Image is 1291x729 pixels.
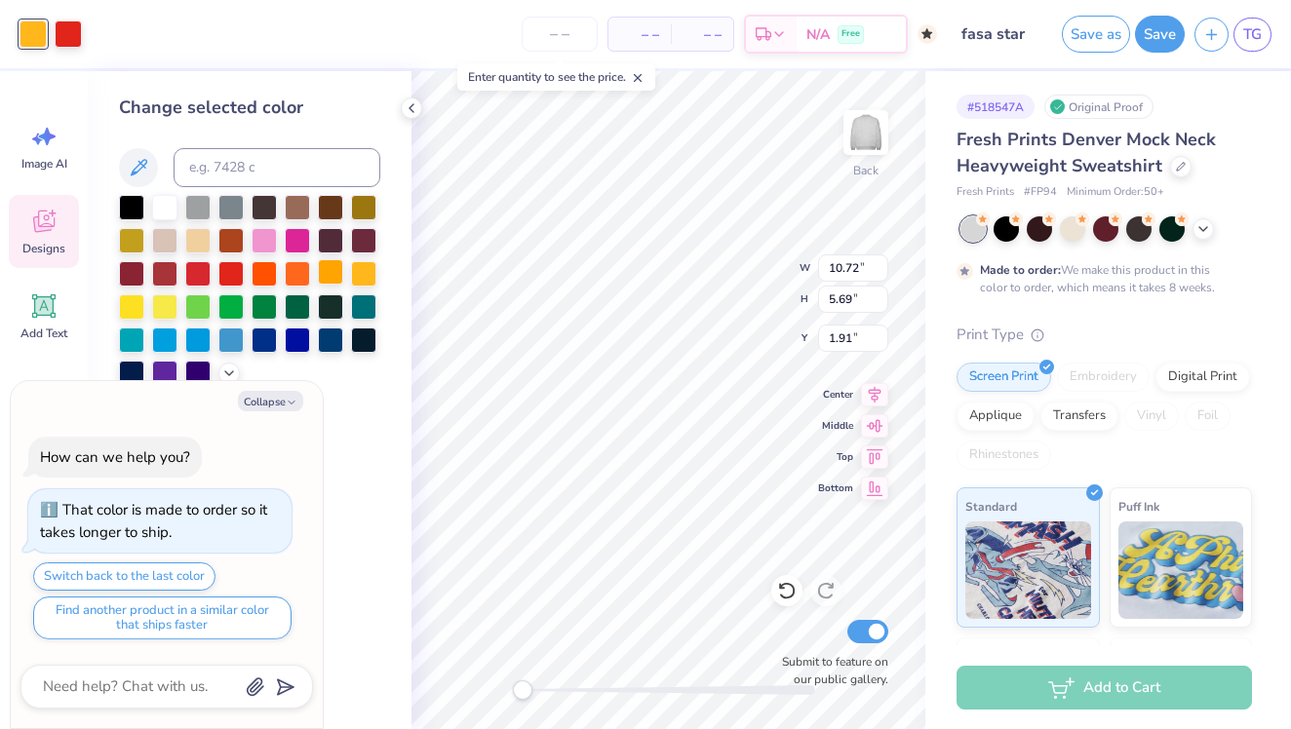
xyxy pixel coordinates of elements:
[40,500,267,542] div: That color is made to order so it takes longer to ship.
[818,418,853,434] span: Middle
[846,113,885,152] img: Back
[957,402,1035,431] div: Applique
[818,387,853,403] span: Center
[818,480,853,496] span: Bottom
[22,241,65,256] span: Designs
[1118,521,1244,619] img: Puff Ink
[1243,23,1262,46] span: TG
[1135,16,1185,53] button: Save
[1067,184,1164,201] span: Minimum Order: 50 +
[957,363,1051,392] div: Screen Print
[1118,496,1159,517] span: Puff Ink
[20,326,67,341] span: Add Text
[818,449,853,465] span: Top
[522,17,598,52] input: – –
[1044,95,1154,119] div: Original Proof
[957,95,1035,119] div: # 518547A
[1040,402,1118,431] div: Transfers
[957,324,1252,346] div: Print Type
[957,128,1216,177] span: Fresh Prints Denver Mock Neck Heavyweight Sweatshirt
[965,496,1017,517] span: Standard
[853,162,879,179] div: Back
[1155,363,1250,392] div: Digital Print
[806,24,830,45] span: N/A
[457,63,655,91] div: Enter quantity to see the price.
[33,596,292,639] button: Find another product in a similar color that ships faster
[957,184,1014,201] span: Fresh Prints
[33,562,215,591] button: Switch back to the last color
[174,148,380,187] input: e.g. 7428 c
[1057,363,1150,392] div: Embroidery
[980,262,1061,278] strong: Made to order:
[841,27,860,41] span: Free
[238,391,303,411] button: Collapse
[1233,18,1271,52] a: TG
[980,261,1220,296] div: We make this product in this color to order, which means it takes 8 weeks.
[21,156,67,172] span: Image AI
[119,95,380,121] div: Change selected color
[771,653,888,688] label: Submit to feature on our public gallery.
[513,680,532,700] div: Accessibility label
[1024,184,1057,201] span: # FP94
[620,24,659,45] span: – –
[957,441,1051,470] div: Rhinestones
[1062,16,1130,53] button: Save as
[1185,402,1231,431] div: Foil
[947,15,1042,54] input: Untitled Design
[683,24,722,45] span: – –
[1124,402,1179,431] div: Vinyl
[965,521,1091,619] img: Standard
[40,447,190,467] div: How can we help you?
